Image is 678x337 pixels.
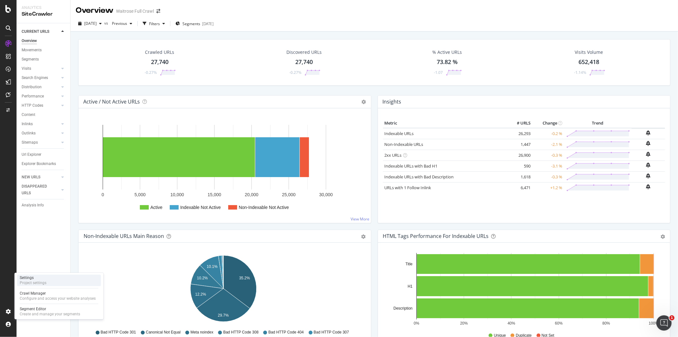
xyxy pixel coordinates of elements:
[385,185,431,190] a: URLs with 1 Follow Inlink
[507,171,532,182] td: 1,618
[507,150,532,161] td: 26,900
[669,315,675,320] span: 1
[575,49,603,55] div: Visits Volume
[22,121,33,127] div: Inlinks
[22,121,59,127] a: Inlinks
[180,205,221,210] text: Indexable Not Active
[22,47,42,54] div: Movements
[393,306,412,311] text: Description
[195,292,206,297] text: 12.2%
[385,141,423,147] a: Non-Indexable URLs
[532,171,564,182] td: -0.3 %
[145,70,157,75] div: -0.27%
[20,296,96,301] div: Configure and access your website analyses
[20,312,80,317] div: Create and manage your segments
[20,306,80,312] div: Segment Editor
[385,131,414,136] a: Indexable URLs
[197,276,208,280] text: 10.2%
[207,264,217,269] text: 10.1%
[22,56,66,63] a: Segments
[383,97,401,106] h4: Insights
[555,321,563,326] text: 60%
[22,130,36,137] div: Outlinks
[646,173,651,178] div: bell-plus
[22,151,41,158] div: Url Explorer
[649,321,659,326] text: 100%
[646,184,651,189] div: bell-plus
[507,128,532,139] td: 26,293
[22,28,49,35] div: CURRENT URLS
[84,253,363,327] div: A chart.
[361,234,366,239] div: gear
[22,11,65,18] div: SiteCrawler
[22,183,54,197] div: DISAPPEARED URLS
[150,205,162,210] text: Active
[437,58,458,66] div: 73.82 %
[109,18,135,29] button: Previous
[208,192,221,197] text: 15,000
[22,183,59,197] a: DISAPPEARED URLS
[134,192,146,197] text: 5,000
[22,75,59,81] a: Search Engines
[22,174,40,181] div: NEW URLS
[22,28,59,35] a: CURRENT URLS
[407,284,413,289] text: H1
[22,84,42,90] div: Distribution
[245,192,258,197] text: 20,000
[22,102,43,109] div: HTTP Codes
[146,330,181,335] span: Canonical Not Equal
[579,58,599,66] div: 652,418
[83,97,140,106] h4: Active / Not Active URLs
[22,161,66,167] a: Explorer Bookmarks
[507,118,532,128] th: # URLS
[646,162,651,168] div: bell-plus
[602,321,610,326] text: 80%
[22,47,66,54] a: Movements
[140,18,168,29] button: Filters
[151,58,168,66] div: 27,740
[532,128,564,139] td: -0.2 %
[239,276,250,280] text: 35.2%
[22,84,59,90] a: Distribution
[286,49,322,55] div: Discovered URLs
[532,139,564,150] td: -2.1 %
[22,174,59,181] a: NEW URLS
[661,234,665,239] div: gear
[170,192,184,197] text: 10,000
[22,111,66,118] a: Content
[223,330,258,335] span: Bad HTTP Code 308
[116,8,154,14] div: Waitrose Full Crawl
[22,102,59,109] a: HTTP Codes
[574,70,586,75] div: -1.14%
[646,152,651,157] div: bell-plus
[22,38,37,44] div: Overview
[173,18,216,29] button: Segments[DATE]
[84,233,164,239] div: Non-Indexable URLs Main Reason
[405,262,413,266] text: Title
[22,161,56,167] div: Explorer Bookmarks
[218,313,229,318] text: 29.7%
[268,330,304,335] span: Bad HTTP Code 404
[22,65,31,72] div: Visits
[289,70,301,75] div: -0.27%
[656,315,672,331] iframe: Intercom live chat
[646,130,651,135] div: bell-plus
[22,130,59,137] a: Outlinks
[507,161,532,171] td: 590
[102,192,104,197] text: 0
[564,118,632,128] th: Trend
[383,253,662,327] svg: A chart.
[84,21,97,26] span: 2025 Sep. 20th
[182,21,200,26] span: Segments
[17,290,101,302] a: Crawl ManagerConfigure and access your website analyses
[76,18,104,29] button: [DATE]
[22,202,66,209] a: Analysis Info
[351,216,370,222] a: View More
[20,275,46,280] div: Settings
[84,118,363,218] div: A chart.
[145,49,174,55] div: Crawled URLs
[22,139,59,146] a: Sitemaps
[532,150,564,161] td: -0.3 %
[104,20,109,26] span: vs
